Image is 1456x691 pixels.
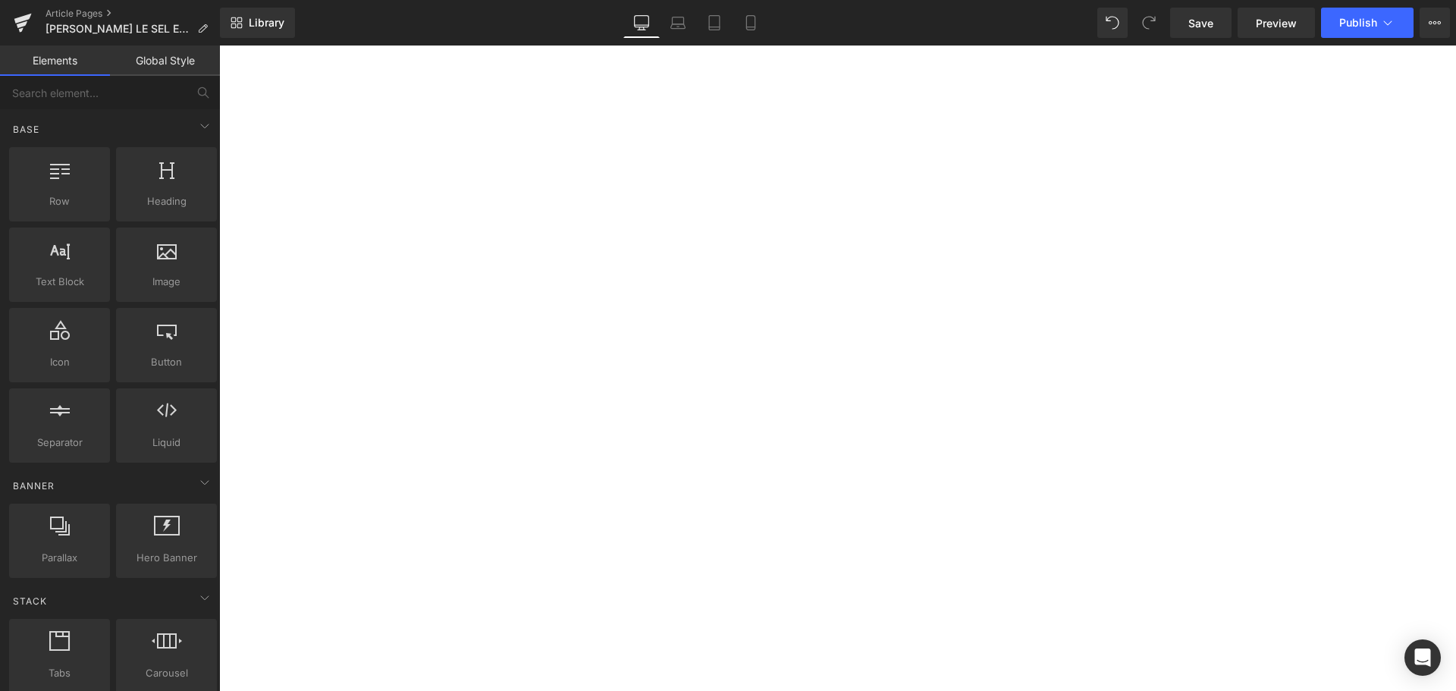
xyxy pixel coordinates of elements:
span: Base [11,122,41,137]
button: Publish [1321,8,1414,38]
span: Image [121,274,212,290]
span: Row [14,193,105,209]
span: Library [249,16,284,30]
a: Desktop [623,8,660,38]
span: Heading [121,193,212,209]
button: Redo [1134,8,1164,38]
span: Parallax [14,550,105,566]
a: Preview [1238,8,1315,38]
span: Tabs [14,665,105,681]
span: Preview [1256,15,1297,31]
span: Save [1188,15,1213,31]
span: Publish [1339,17,1377,29]
a: Tablet [696,8,733,38]
span: Carousel [121,665,212,681]
span: Stack [11,594,49,608]
span: Hero Banner [121,550,212,566]
span: Banner [11,479,56,493]
a: Laptop [660,8,696,38]
button: More [1420,8,1450,38]
span: Icon [14,354,105,370]
a: Article Pages [45,8,220,20]
span: Separator [14,435,105,451]
span: Text Block [14,274,105,290]
div: Open Intercom Messenger [1404,639,1441,676]
span: Button [121,354,212,370]
span: [PERSON_NAME] LE SEL EDP ニュース（9/3公開） [45,23,191,35]
span: Liquid [121,435,212,451]
button: Undo [1097,8,1128,38]
a: New Library [220,8,295,38]
a: Mobile [733,8,769,38]
a: Global Style [110,46,220,76]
